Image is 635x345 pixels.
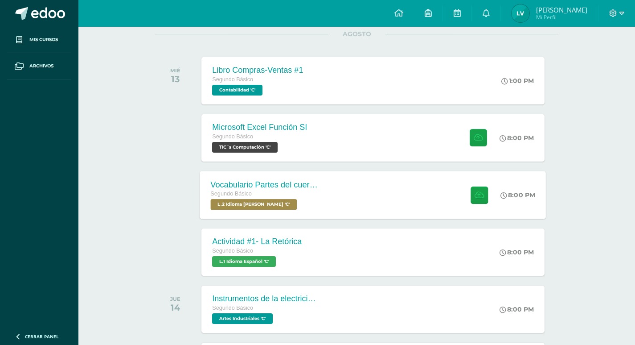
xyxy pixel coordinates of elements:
[212,237,302,246] div: Actividad #1- La Retórica
[536,5,587,14] span: [PERSON_NAME]
[501,191,536,199] div: 8:00 PM
[170,67,180,74] div: MIÉ
[211,199,297,210] span: L.2 Idioma Maya Kaqchikel 'C'
[170,74,180,84] div: 13
[7,27,71,53] a: Mis cursos
[500,248,534,256] div: 8:00 PM
[212,142,278,153] span: TIC´s Computación 'C'
[212,123,307,132] div: Microsoft Excel Función SI
[211,191,252,197] span: Segundo Básico
[328,30,385,38] span: AGOSTO
[212,248,253,254] span: Segundo Básico
[212,256,276,267] span: L.1 Idioma Español 'C'
[7,53,71,79] a: Archivos
[170,302,180,313] div: 14
[212,305,253,311] span: Segundo Básico
[211,180,319,189] div: Vocabulario Partes del cuerpo
[500,134,534,142] div: 8:00 PM
[25,333,59,340] span: Cerrar panel
[170,296,180,302] div: JUE
[212,76,253,83] span: Segundo Básico
[500,305,534,313] div: 8:00 PM
[212,133,253,140] span: Segundo Básico
[212,66,303,75] div: Libro Compras-Ventas #1
[501,77,534,85] div: 1:00 PM
[29,62,53,70] span: Archivos
[212,85,262,96] span: Contabilidad 'C'
[512,4,529,22] img: 73bf86f290e9f177a04a2a928628ab5f.png
[536,13,587,21] span: Mi Perfil
[212,294,319,303] div: Instrumentos de la electricidad
[29,36,58,43] span: Mis cursos
[212,313,273,324] span: Artes Industriales 'C'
